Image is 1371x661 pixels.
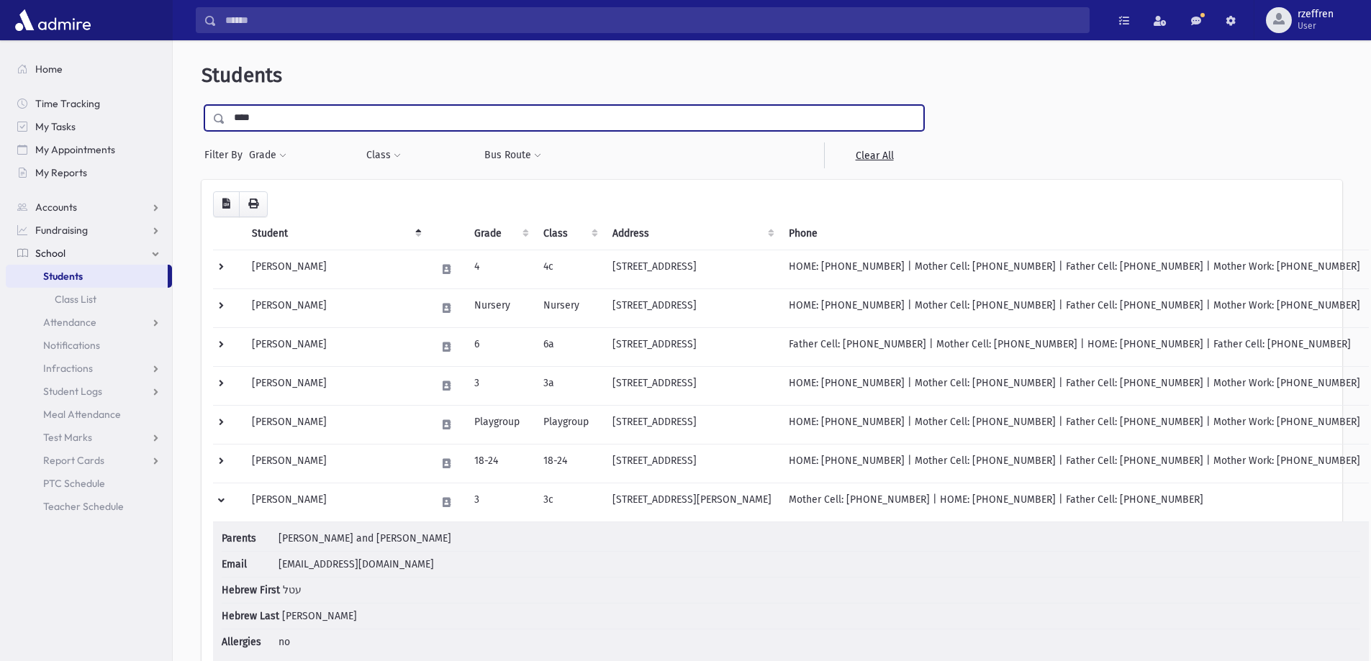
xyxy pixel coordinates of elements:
[243,366,427,405] td: [PERSON_NAME]
[780,327,1369,366] td: Father Cell: [PHONE_NUMBER] | Mother Cell: [PHONE_NUMBER] | HOME: [PHONE_NUMBER] | Father Cell: [...
[466,288,535,327] td: Nursery
[604,483,780,521] td: [STREET_ADDRESS][PERSON_NAME]
[243,483,427,521] td: [PERSON_NAME]
[604,405,780,444] td: [STREET_ADDRESS]
[6,242,172,265] a: School
[222,557,276,572] span: Email
[6,357,172,380] a: Infractions
[43,454,104,467] span: Report Cards
[35,97,100,110] span: Time Tracking
[780,250,1369,288] td: HOME: [PHONE_NUMBER] | Mother Cell: [PHONE_NUMBER] | Father Cell: [PHONE_NUMBER] | Mother Work: [...
[6,334,172,357] a: Notifications
[6,161,172,184] a: My Reports
[43,362,93,375] span: Infractions
[535,444,604,483] td: 18-24
[279,558,434,570] span: [EMAIL_ADDRESS][DOMAIN_NAME]
[35,143,115,156] span: My Appointments
[535,405,604,444] td: Playgroup
[6,58,172,81] a: Home
[780,217,1369,250] th: Phone
[535,327,604,366] td: 6a
[43,500,124,513] span: Teacher Schedule
[6,449,172,472] a: Report Cards
[6,92,172,115] a: Time Tracking
[780,483,1369,521] td: Mother Cell: [PHONE_NUMBER] | HOME: [PHONE_NUMBER] | Father Cell: [PHONE_NUMBER]
[604,366,780,405] td: [STREET_ADDRESS]
[1298,20,1334,32] span: User
[213,191,240,217] button: CSV
[6,472,172,495] a: PTC Schedule
[243,288,427,327] td: [PERSON_NAME]
[466,250,535,288] td: 4
[222,583,280,598] span: Hebrew First
[35,166,87,179] span: My Reports
[535,250,604,288] td: 4c
[535,483,604,521] td: 3c
[6,196,172,219] a: Accounts
[604,288,780,327] td: [STREET_ADDRESS]
[217,7,1089,33] input: Search
[604,327,780,366] td: [STREET_ADDRESS]
[243,250,427,288] td: [PERSON_NAME]
[222,608,279,624] span: Hebrew Last
[243,327,427,366] td: [PERSON_NAME]
[604,217,780,250] th: Address: activate to sort column ascending
[204,147,248,163] span: Filter By
[366,142,402,168] button: Class
[466,217,535,250] th: Grade: activate to sort column ascending
[466,327,535,366] td: 6
[248,142,287,168] button: Grade
[43,408,121,421] span: Meal Attendance
[43,431,92,444] span: Test Marks
[35,201,77,214] span: Accounts
[466,444,535,483] td: 18-24
[279,636,290,648] span: no
[6,219,172,242] a: Fundraising
[283,584,302,596] span: עטל
[243,405,427,444] td: [PERSON_NAME]
[466,483,535,521] td: 3
[6,265,168,288] a: Students
[484,142,542,168] button: Bus Route
[43,477,105,490] span: PTC Schedule
[243,217,427,250] th: Student: activate to sort column descending
[6,380,172,403] a: Student Logs
[780,366,1369,405] td: HOME: [PHONE_NUMBER] | Mother Cell: [PHONE_NUMBER] | Father Cell: [PHONE_NUMBER] | Mother Work: [...
[780,405,1369,444] td: HOME: [PHONE_NUMBER] | Mother Cell: [PHONE_NUMBER] | Father Cell: [PHONE_NUMBER] | Mother Work: [...
[6,288,172,311] a: Class List
[239,191,268,217] button: Print
[535,217,604,250] th: Class: activate to sort column ascending
[43,385,102,398] span: Student Logs
[6,311,172,334] a: Attendance
[222,531,276,546] span: Parents
[222,634,276,649] span: Allergies
[6,138,172,161] a: My Appointments
[466,366,535,405] td: 3
[604,250,780,288] td: [STREET_ADDRESS]
[6,426,172,449] a: Test Marks
[202,63,282,87] span: Students
[35,224,88,237] span: Fundraising
[35,63,63,76] span: Home
[35,247,65,260] span: School
[1298,9,1334,20] span: rzeffren
[780,444,1369,483] td: HOME: [PHONE_NUMBER] | Mother Cell: [PHONE_NUMBER] | Father Cell: [PHONE_NUMBER] | Mother Work: [...
[279,532,451,544] span: [PERSON_NAME] and [PERSON_NAME]
[604,444,780,483] td: [STREET_ADDRESS]
[780,288,1369,327] td: HOME: [PHONE_NUMBER] | Mother Cell: [PHONE_NUMBER] | Father Cell: [PHONE_NUMBER] | Mother Work: [...
[43,339,100,352] span: Notifications
[535,288,604,327] td: Nursery
[43,316,96,329] span: Attendance
[6,403,172,426] a: Meal Attendance
[282,610,357,622] span: [PERSON_NAME]
[466,405,535,444] td: Playgroup
[824,142,924,168] a: Clear All
[6,495,172,518] a: Teacher Schedule
[6,115,172,138] a: My Tasks
[35,120,76,133] span: My Tasks
[243,444,427,483] td: [PERSON_NAME]
[12,6,94,35] img: AdmirePro
[535,366,604,405] td: 3a
[43,270,83,283] span: Students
